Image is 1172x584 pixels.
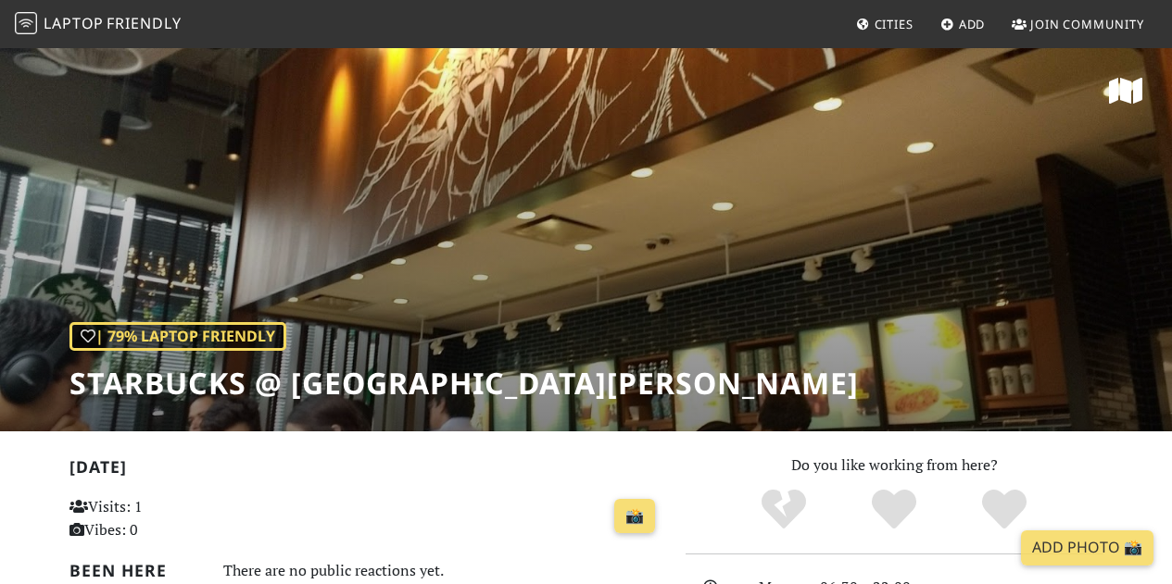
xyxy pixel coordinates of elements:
a: Add [933,7,993,41]
span: Laptop [44,13,104,33]
a: LaptopFriendly LaptopFriendly [15,8,182,41]
span: Friendly [107,13,181,33]
div: No [729,487,839,533]
a: Cities [849,7,921,41]
div: | 79% Laptop Friendly [69,322,286,352]
div: Yes [839,487,950,533]
h2: [DATE] [69,457,663,484]
span: Add [959,16,986,32]
a: Add Photo 📸 [1021,530,1153,565]
p: Visits: 1 Vibes: 0 [69,495,253,542]
div: Definitely! [949,487,1059,533]
p: Do you like working from here? [686,454,1103,478]
span: Cities [875,16,914,32]
span: Join Community [1030,16,1144,32]
div: There are no public reactions yet. [223,557,663,584]
a: 📸 [614,499,655,534]
h2: Been here [69,561,201,580]
a: Join Community [1004,7,1152,41]
img: LaptopFriendly [15,12,37,34]
h1: Starbucks @ [GEOGRAPHIC_DATA][PERSON_NAME] [69,366,859,401]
